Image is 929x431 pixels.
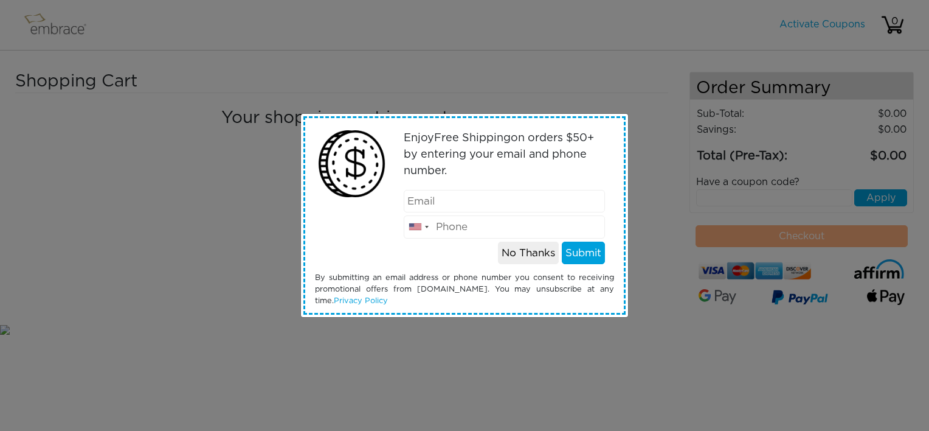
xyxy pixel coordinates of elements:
a: Privacy Policy [334,297,388,305]
input: Email [404,190,606,213]
p: Enjoy on orders $50+ by entering your email and phone number. [404,130,606,180]
div: United States: +1 [404,216,432,238]
button: No Thanks [498,242,559,265]
span: Free Shipping [434,133,511,144]
button: Submit [562,242,605,265]
div: By submitting an email address or phone number you consent to receiving promotional offers from [... [306,272,623,307]
input: Phone [404,215,606,239]
img: money2.png [312,124,392,204]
